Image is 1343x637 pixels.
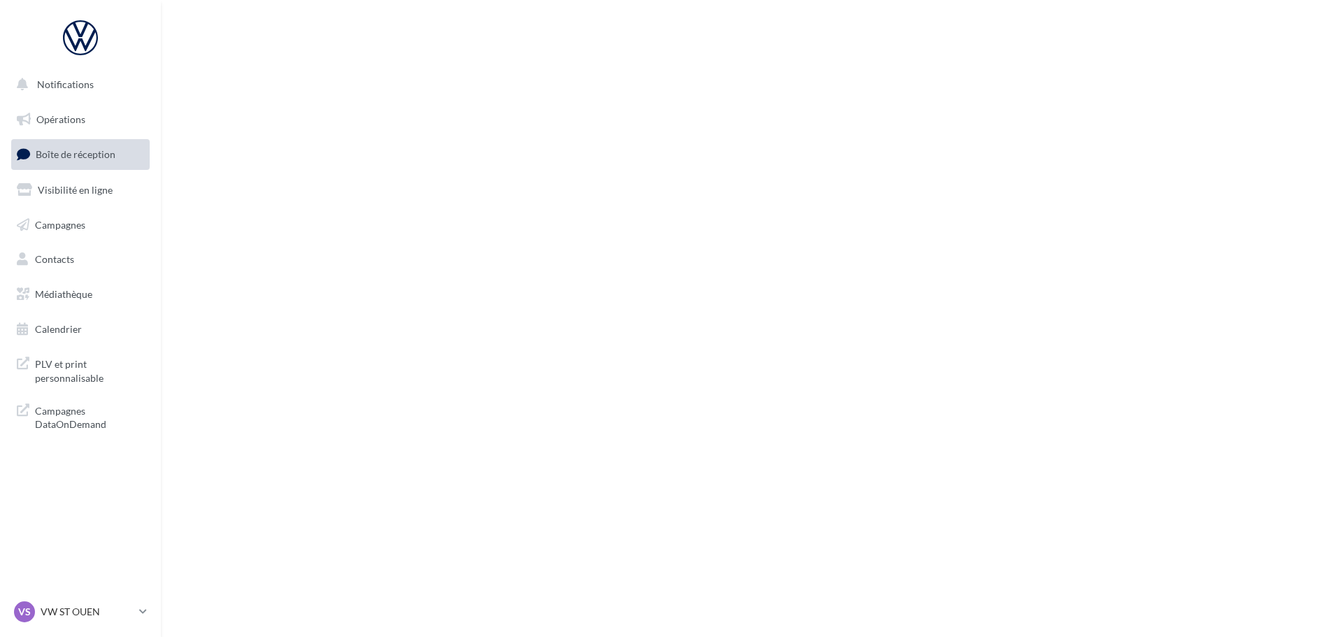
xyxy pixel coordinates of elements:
[35,218,85,230] span: Campagnes
[35,288,92,300] span: Médiathèque
[18,605,31,619] span: VS
[36,148,115,160] span: Boîte de réception
[8,349,152,390] a: PLV et print personnalisable
[8,280,152,309] a: Médiathèque
[35,323,82,335] span: Calendrier
[8,396,152,437] a: Campagnes DataOnDemand
[8,70,147,99] button: Notifications
[35,401,144,431] span: Campagnes DataOnDemand
[36,113,85,125] span: Opérations
[8,210,152,240] a: Campagnes
[11,599,150,625] a: VS VW ST OUEN
[8,105,152,134] a: Opérations
[8,315,152,344] a: Calendrier
[38,184,113,196] span: Visibilité en ligne
[35,355,144,385] span: PLV et print personnalisable
[41,605,134,619] p: VW ST OUEN
[8,139,152,169] a: Boîte de réception
[37,78,94,90] span: Notifications
[35,253,74,265] span: Contacts
[8,245,152,274] a: Contacts
[8,176,152,205] a: Visibilité en ligne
